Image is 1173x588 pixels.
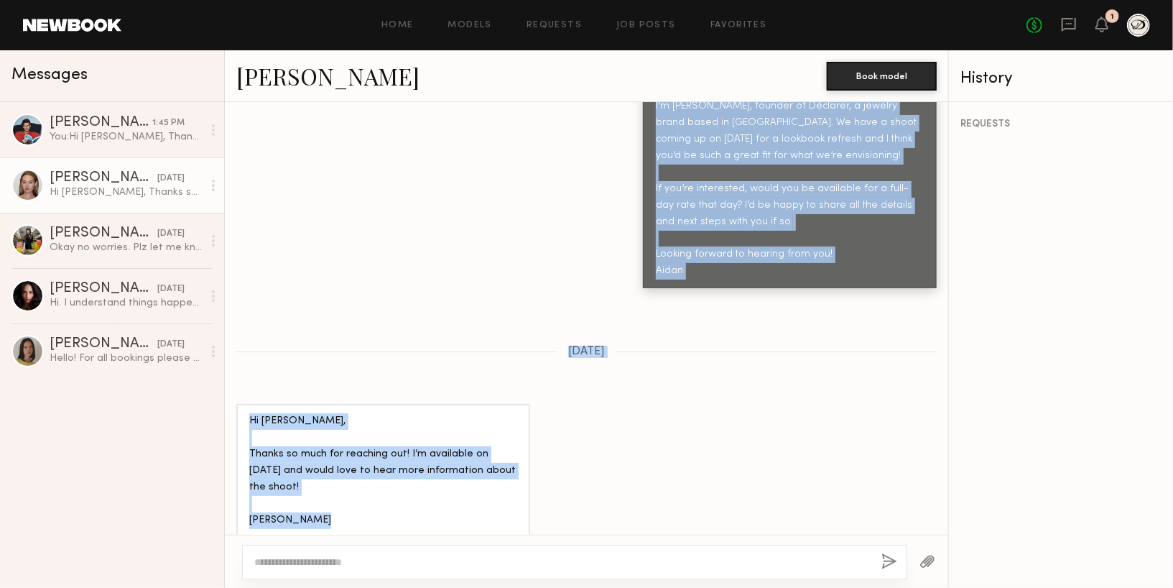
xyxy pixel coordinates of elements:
[50,171,157,185] div: [PERSON_NAME]
[960,119,1162,129] div: REQUESTS
[50,337,157,352] div: [PERSON_NAME]
[527,21,582,30] a: Requests
[249,413,517,529] div: Hi [PERSON_NAME], Thanks so much for reaching out! I’m available on [DATE] and would love to hear...
[381,21,414,30] a: Home
[960,70,1162,87] div: History
[50,352,203,365] div: Hello! For all bookings please email my agent [PERSON_NAME][EMAIL_ADDRESS][PERSON_NAME][PERSON_NA...
[827,69,937,81] a: Book model
[448,21,492,30] a: Models
[710,21,767,30] a: Favorites
[50,116,152,130] div: [PERSON_NAME]
[157,282,185,296] div: [DATE]
[50,241,203,254] div: Okay no worries. Plz let me know!
[50,226,157,241] div: [PERSON_NAME]
[157,227,185,241] div: [DATE]
[568,346,605,358] span: [DATE]
[157,338,185,352] div: [DATE]
[50,185,203,199] div: Hi [PERSON_NAME], Thanks so much for reaching out! I’m available on [DATE] and would love to hear...
[11,67,88,83] span: Messages
[50,130,203,144] div: You: Hi [PERSON_NAME], Thank you so much for your response and interest! We unfortunately had a s...
[50,296,203,310] div: Hi. I understand things happen so it shouldn’t be a problem switching dates. I would like to conf...
[157,172,185,185] div: [DATE]
[50,282,157,296] div: [PERSON_NAME]
[152,116,185,130] div: 1:45 PM
[656,65,924,280] div: Hi [PERSON_NAME], I’m [PERSON_NAME], founder of Déclarer, a jewelry brand based in [GEOGRAPHIC_DA...
[236,60,419,91] a: [PERSON_NAME]
[827,62,937,91] button: Book model
[1111,13,1114,21] div: 1
[616,21,676,30] a: Job Posts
